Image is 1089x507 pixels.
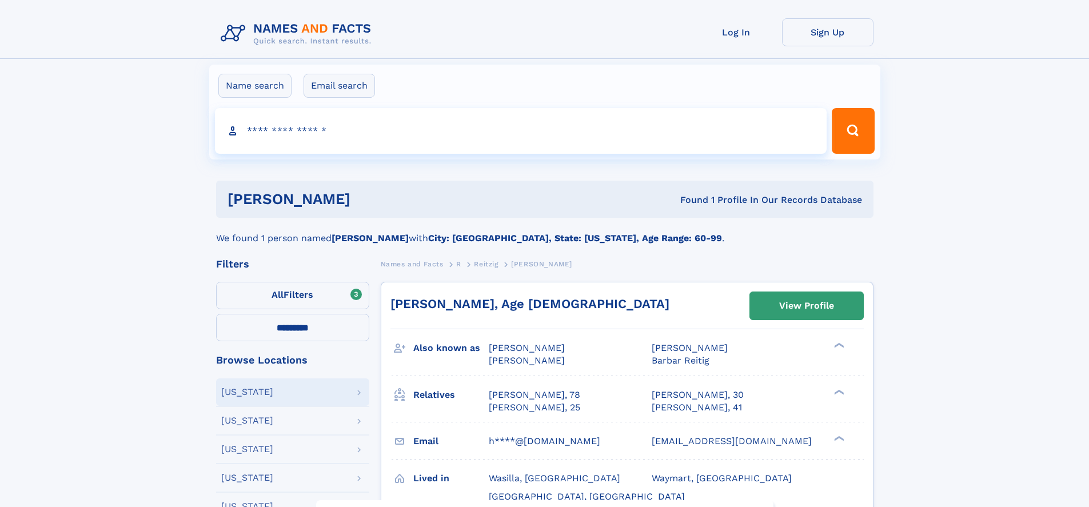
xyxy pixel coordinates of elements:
[216,355,369,365] div: Browse Locations
[489,389,580,401] a: [PERSON_NAME], 78
[216,218,873,245] div: We found 1 person named with .
[456,257,461,271] a: R
[652,342,728,353] span: [PERSON_NAME]
[456,260,461,268] span: R
[489,355,565,366] span: [PERSON_NAME]
[228,192,516,206] h1: [PERSON_NAME]
[413,338,489,358] h3: Also known as
[831,434,845,442] div: ❯
[652,401,742,414] a: [PERSON_NAME], 41
[216,282,369,309] label: Filters
[413,469,489,488] h3: Lived in
[216,18,381,49] img: Logo Names and Facts
[390,297,669,311] a: [PERSON_NAME], Age [DEMOGRAPHIC_DATA]
[221,473,273,482] div: [US_STATE]
[332,233,409,243] b: [PERSON_NAME]
[515,194,862,206] div: Found 1 Profile In Our Records Database
[381,257,444,271] a: Names and Facts
[831,388,845,396] div: ❯
[221,416,273,425] div: [US_STATE]
[652,436,812,446] span: [EMAIL_ADDRESS][DOMAIN_NAME]
[304,74,375,98] label: Email search
[831,342,845,349] div: ❯
[489,473,620,484] span: Wasilla, [GEOGRAPHIC_DATA]
[779,293,834,319] div: View Profile
[216,259,369,269] div: Filters
[489,491,685,502] span: [GEOGRAPHIC_DATA], [GEOGRAPHIC_DATA]
[750,292,863,320] a: View Profile
[652,355,709,366] span: Barbar Reitig
[832,108,874,154] button: Search Button
[215,108,827,154] input: search input
[474,260,498,268] span: Reitzig
[652,473,792,484] span: Waymart, [GEOGRAPHIC_DATA]
[221,445,273,454] div: [US_STATE]
[218,74,292,98] label: Name search
[272,289,284,300] span: All
[428,233,722,243] b: City: [GEOGRAPHIC_DATA], State: [US_STATE], Age Range: 60-99
[782,18,873,46] a: Sign Up
[489,342,565,353] span: [PERSON_NAME]
[511,260,572,268] span: [PERSON_NAME]
[652,389,744,401] a: [PERSON_NAME], 30
[691,18,782,46] a: Log In
[474,257,498,271] a: Reitzig
[489,401,580,414] a: [PERSON_NAME], 25
[413,432,489,451] h3: Email
[221,388,273,397] div: [US_STATE]
[413,385,489,405] h3: Relatives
